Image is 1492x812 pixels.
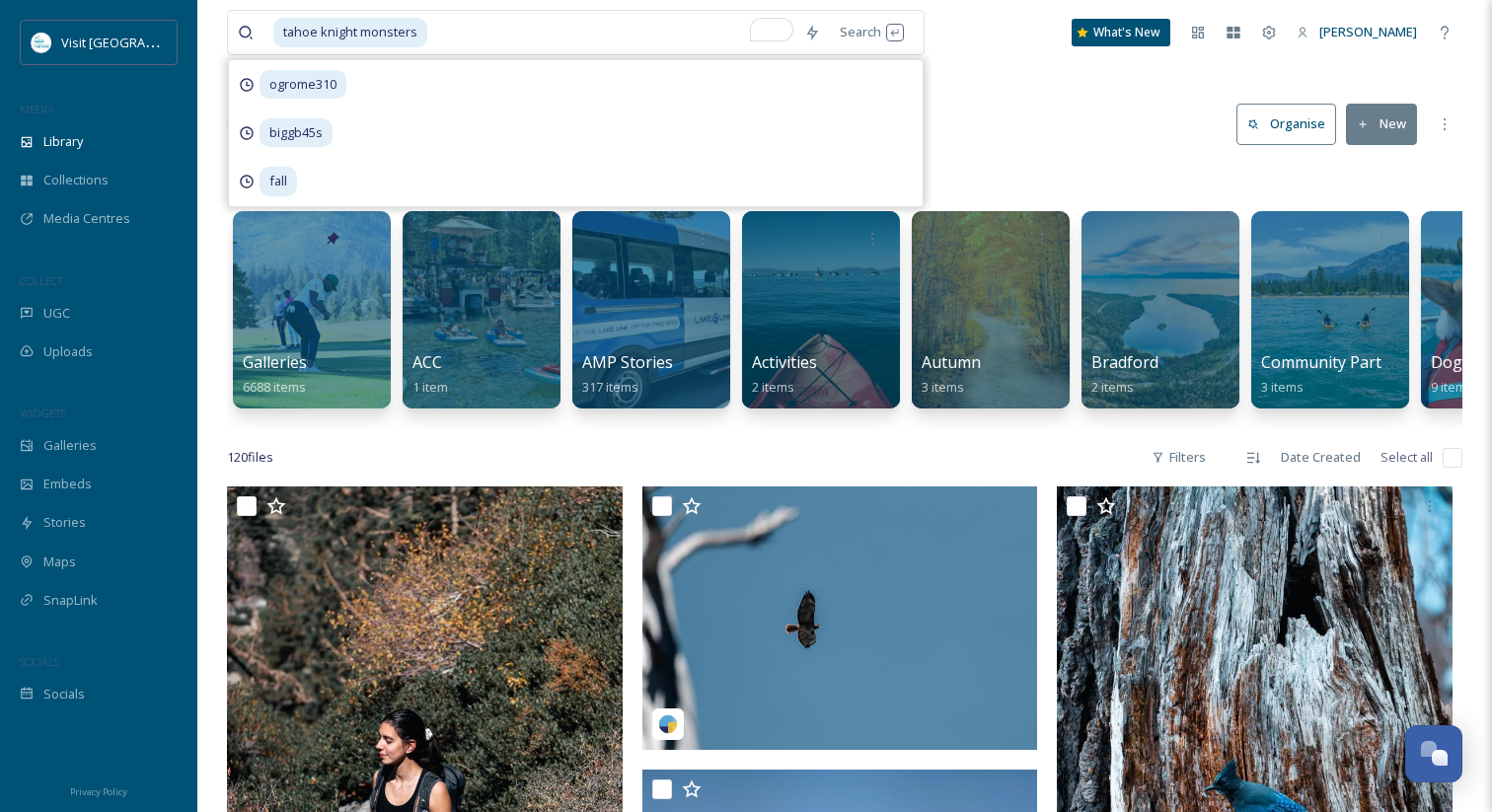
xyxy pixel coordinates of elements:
div: Filters [1142,438,1216,477]
img: snapsea-logo.png [658,714,678,734]
span: Stories [43,513,86,532]
a: ACC1 item [412,353,448,396]
span: COLLECT [20,273,62,288]
span: 3 items [1261,378,1304,396]
span: Autumn [922,351,981,373]
img: download.jpeg [32,33,51,52]
button: Open Chat [1405,725,1462,782]
span: fall [260,167,297,195]
span: biggb45s [260,118,333,147]
span: SnapLink [43,591,98,610]
span: Socials [43,685,85,703]
div: Search [830,13,914,51]
span: 2 items [752,378,794,396]
button: New [1346,104,1417,144]
a: Autumn3 items [922,353,981,396]
span: Library [43,132,83,151]
span: Community Partner [1261,351,1407,373]
span: [PERSON_NAME] [1319,23,1417,40]
span: Embeds [43,475,92,493]
span: Privacy Policy [70,785,127,798]
span: Collections [43,171,109,189]
span: 6688 items [243,378,306,396]
span: 9 items [1431,378,1473,396]
span: MEDIA [20,102,54,116]
a: Galleries6688 items [243,353,307,396]
a: Bradford2 items [1091,353,1158,396]
span: Uploads [43,342,93,361]
input: To enrich screen reader interactions, please activate Accessibility in Grammarly extension settings [429,11,794,54]
span: 120 file s [227,448,273,467]
a: Community Partner3 items [1261,353,1407,396]
span: ogrome310 [260,70,346,99]
span: Visit [GEOGRAPHIC_DATA] [61,33,214,51]
span: Bradford [1091,351,1158,373]
span: UGC [43,304,70,323]
span: 3 items [922,378,964,396]
a: What's New [1072,19,1170,46]
span: Galleries [43,436,97,455]
a: [PERSON_NAME] [1287,13,1427,51]
span: Dogs [1431,351,1470,373]
span: ACC [412,351,442,373]
span: tahoe knight monsters [273,18,427,46]
span: Maps [43,553,76,571]
span: SOCIALS [20,654,59,669]
span: WIDGETS [20,406,65,420]
span: Activities [752,351,817,373]
button: Organise [1236,104,1336,144]
span: Select all [1380,448,1433,467]
span: AMP Stories [582,351,673,373]
div: Date Created [1271,438,1371,477]
span: 317 items [582,378,638,396]
span: Media Centres [43,209,130,228]
a: AMP Stories317 items [582,353,673,396]
a: Dogs9 items [1431,353,1473,396]
a: Activities2 items [752,353,817,396]
span: 2 items [1091,378,1134,396]
img: mathias_posch-18083110079490767.jpeg [642,486,1038,750]
span: 1 item [412,378,448,396]
span: Galleries [243,351,307,373]
a: Privacy Policy [70,778,127,802]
